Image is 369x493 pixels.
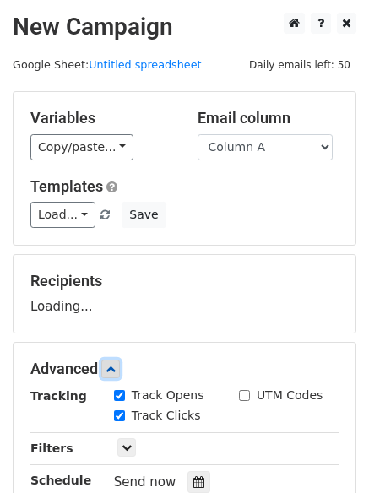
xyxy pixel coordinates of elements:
strong: Schedule [30,474,91,487]
label: Track Clicks [132,407,201,425]
span: Send now [114,474,176,490]
h2: New Campaign [13,13,356,41]
button: Save [122,202,166,228]
span: Daily emails left: 50 [243,56,356,74]
label: Track Opens [132,387,204,404]
label: UTM Codes [257,387,323,404]
small: Google Sheet: [13,58,202,71]
a: Load... [30,202,95,228]
strong: Tracking [30,389,87,403]
strong: Filters [30,442,73,455]
a: Untitled spreadsheet [89,58,201,71]
h5: Recipients [30,272,339,290]
h5: Variables [30,109,172,127]
iframe: Chat Widget [285,412,369,493]
a: Copy/paste... [30,134,133,160]
a: Templates [30,177,103,195]
div: Loading... [30,272,339,316]
a: Daily emails left: 50 [243,58,356,71]
h5: Advanced [30,360,339,378]
h5: Email column [198,109,339,127]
